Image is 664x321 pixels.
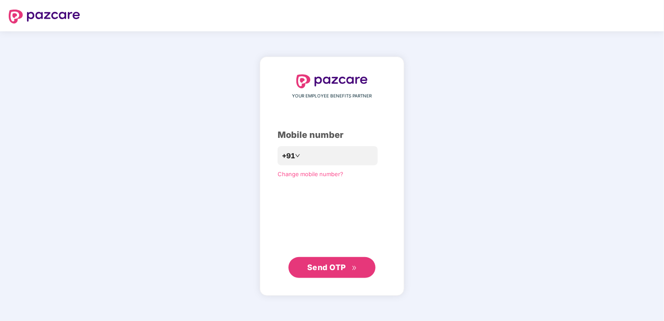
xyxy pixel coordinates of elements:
[307,263,346,272] span: Send OTP
[288,257,376,278] button: Send OTPdouble-right
[296,74,368,88] img: logo
[352,265,357,271] span: double-right
[278,128,386,142] div: Mobile number
[9,10,80,23] img: logo
[278,171,343,177] a: Change mobile number?
[292,93,372,100] span: YOUR EMPLOYEE BENEFITS PARTNER
[295,153,300,158] span: down
[282,150,295,161] span: +91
